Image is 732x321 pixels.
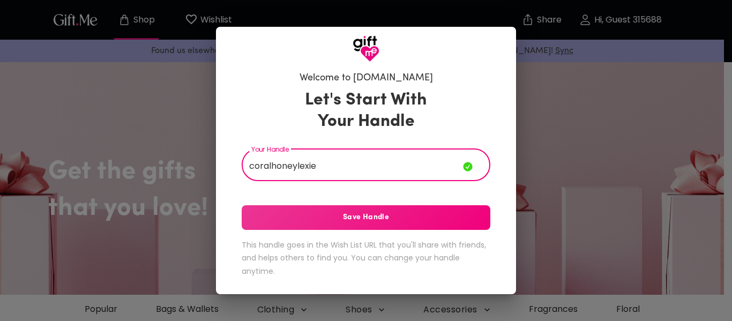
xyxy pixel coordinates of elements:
[292,89,440,132] h3: Let's Start With Your Handle
[242,151,463,181] input: Your Handle
[242,212,490,223] span: Save Handle
[242,205,490,230] button: Save Handle
[300,72,433,85] h6: Welcome to [DOMAIN_NAME]
[353,35,379,62] img: GiftMe Logo
[242,238,490,278] h6: This handle goes in the Wish List URL that you'll share with friends, and helps others to find yo...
